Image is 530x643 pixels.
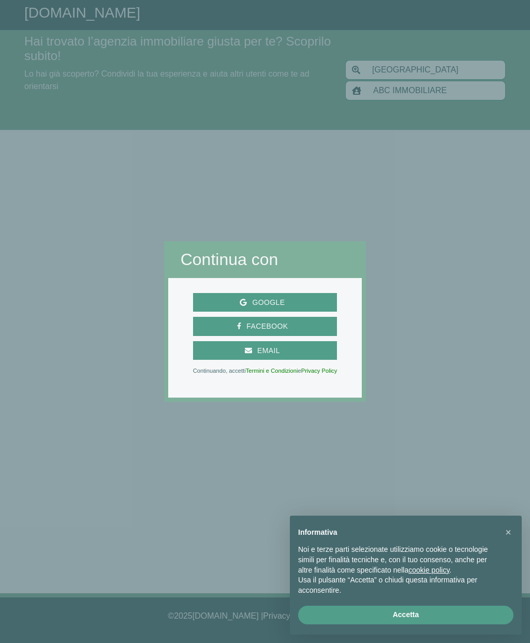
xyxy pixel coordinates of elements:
span: × [505,527,511,538]
span: Google [247,296,290,309]
span: Email [252,344,285,357]
span: Facebook [241,320,293,333]
p: Continuando, accetti e [193,368,337,373]
h2: Informativa [298,528,497,537]
h2: Continua con [181,250,350,269]
button: Email [193,341,337,360]
button: Chiudi questa informativa [500,524,517,540]
a: Termini e Condizioni [246,368,298,374]
a: cookie policy - il link si apre in una nuova scheda [408,566,449,574]
p: Noi e terze parti selezionate utilizziamo cookie o tecnologie simili per finalità tecniche e, con... [298,545,497,575]
a: Privacy Policy [301,368,337,374]
button: Accetta [298,606,513,624]
button: Google [193,293,337,312]
p: Usa il pulsante “Accetta” o chiudi questa informativa per acconsentire. [298,575,497,595]
button: Facebook [193,317,337,336]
